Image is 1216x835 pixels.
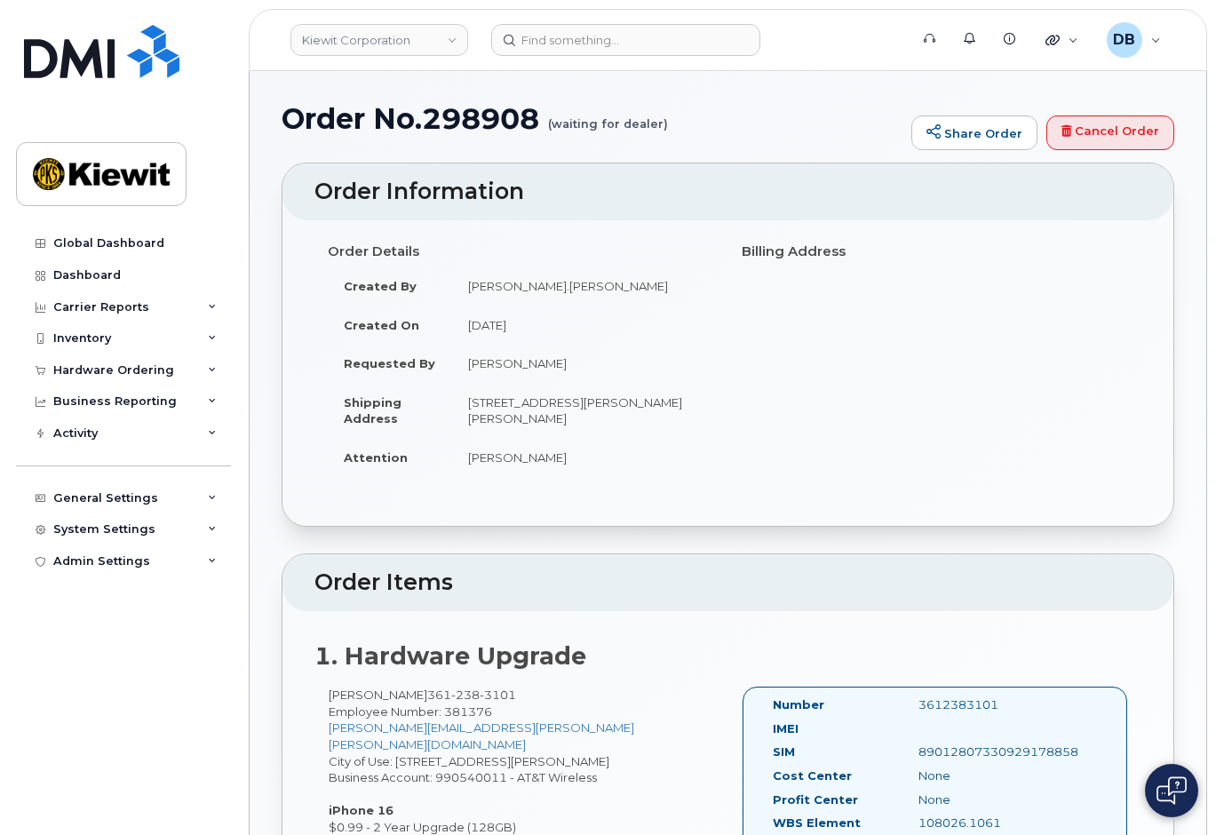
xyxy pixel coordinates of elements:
[905,767,1110,784] div: None
[451,688,480,702] span: 238
[905,744,1110,760] div: 89012807330929178858
[452,306,715,345] td: [DATE]
[773,720,799,737] label: IMEI
[314,570,1141,595] h2: Order Items
[344,279,417,293] strong: Created By
[328,244,715,259] h4: Order Details
[282,103,902,134] h1: Order No.298908
[452,438,715,477] td: [PERSON_NAME]
[329,720,634,751] a: [PERSON_NAME][EMAIL_ADDRESS][PERSON_NAME][PERSON_NAME][DOMAIN_NAME]
[911,115,1037,151] a: Share Order
[452,344,715,383] td: [PERSON_NAME]
[773,791,858,808] label: Profit Center
[427,688,516,702] span: 361
[344,318,419,332] strong: Created On
[452,383,715,438] td: [STREET_ADDRESS][PERSON_NAME][PERSON_NAME]
[773,767,852,784] label: Cost Center
[1046,115,1174,151] a: Cancel Order
[344,395,401,426] strong: Shipping Address
[742,244,1129,259] h4: Billing Address
[773,696,824,713] label: Number
[329,803,393,817] strong: iPhone 16
[905,696,1110,713] div: 3612383101
[344,450,408,465] strong: Attention
[773,815,861,831] label: WBS Element
[329,704,492,719] span: Employee Number: 381376
[452,266,715,306] td: [PERSON_NAME].[PERSON_NAME]
[548,103,668,131] small: (waiting for dealer)
[905,791,1110,808] div: None
[1156,776,1187,805] img: Open chat
[773,744,795,760] label: SIM
[314,179,1141,204] h2: Order Information
[905,815,1110,831] div: 108026.1061
[480,688,516,702] span: 3101
[344,356,435,370] strong: Requested By
[314,641,586,671] strong: 1. Hardware Upgrade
